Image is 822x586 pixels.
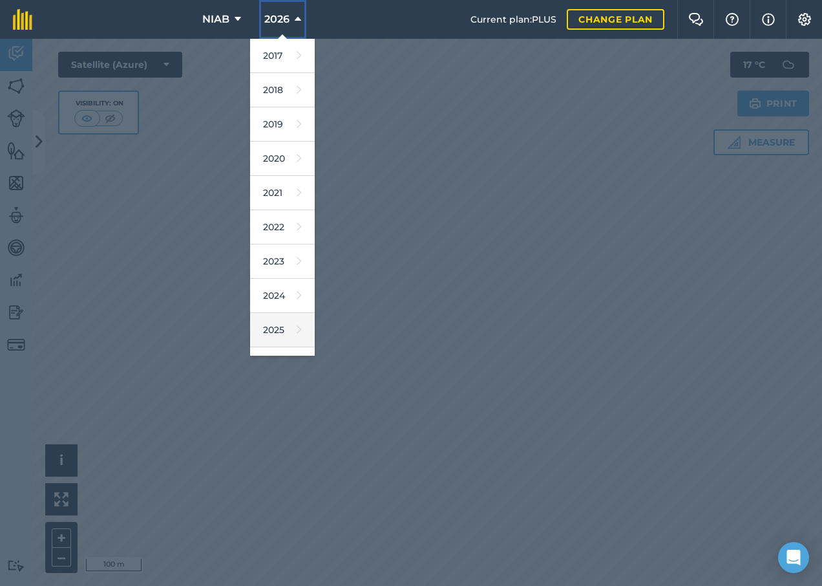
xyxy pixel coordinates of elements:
[250,347,315,382] a: 2026
[250,176,315,210] a: 2021
[567,9,664,30] a: Change plan
[250,73,315,107] a: 2018
[250,279,315,313] a: 2024
[250,210,315,244] a: 2022
[13,9,32,30] img: fieldmargin Logo
[688,13,704,26] img: Two speech bubbles overlapping with the left bubble in the forefront
[264,12,290,27] span: 2026
[250,142,315,176] a: 2020
[250,107,315,142] a: 2019
[202,12,229,27] span: NIAB
[250,313,315,347] a: 2025
[250,39,315,73] a: 2017
[250,244,315,279] a: 2023
[797,13,812,26] img: A cog icon
[470,12,556,27] span: Current plan : PLUS
[724,13,740,26] img: A question mark icon
[762,12,775,27] img: svg+xml;base64,PHN2ZyB4bWxucz0iaHR0cDovL3d3dy53My5vcmcvMjAwMC9zdmciIHdpZHRoPSIxNyIgaGVpZ2h0PSIxNy...
[778,542,809,573] div: Open Intercom Messenger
